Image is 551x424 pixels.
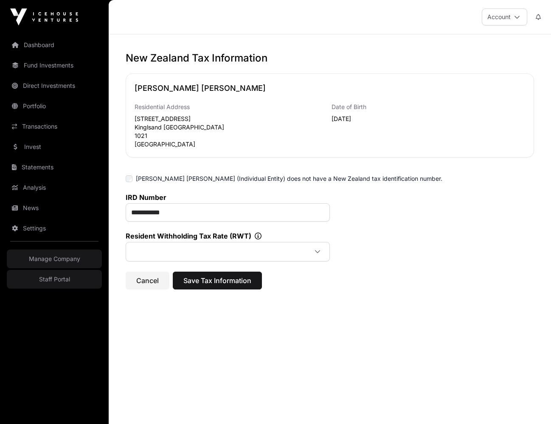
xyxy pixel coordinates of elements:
label: [PERSON_NAME] [PERSON_NAME] (Individual Entity) does not have a New Zealand tax identification nu... [136,174,442,183]
span: Cancel [136,275,159,286]
a: News [7,199,102,217]
a: Settings [7,219,102,238]
a: Statements [7,158,102,177]
a: Manage Company [7,250,102,268]
a: Dashboard [7,36,102,54]
h2: New Zealand Tax Information [126,51,534,65]
a: Transactions [7,117,102,136]
a: Fund Investments [7,56,102,75]
a: Cancel [126,280,169,289]
a: Invest [7,138,102,156]
p: 1021 [135,132,328,140]
img: Icehouse Ventures Logo [10,8,78,25]
button: Account [482,8,527,25]
span: Date of Birth [332,103,366,110]
p: Kinglsand [GEOGRAPHIC_DATA] [135,123,328,132]
button: Save Tax Information [173,272,262,289]
a: Portfolio [7,97,102,115]
span: Residential Address [135,103,190,110]
p: [STREET_ADDRESS] [135,115,328,123]
span: Save Tax Information [183,275,251,286]
h2: [PERSON_NAME] [PERSON_NAME] [135,82,525,94]
a: Analysis [7,178,102,197]
button: Cancel [126,272,169,289]
label: IRD Number [126,193,330,202]
p: [DATE] [332,115,525,123]
a: Direct Investments [7,76,102,95]
label: Resident Withholding Tax Rate (RWT) [126,232,330,240]
a: Staff Portal [7,270,102,289]
p: [GEOGRAPHIC_DATA] [135,140,328,149]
